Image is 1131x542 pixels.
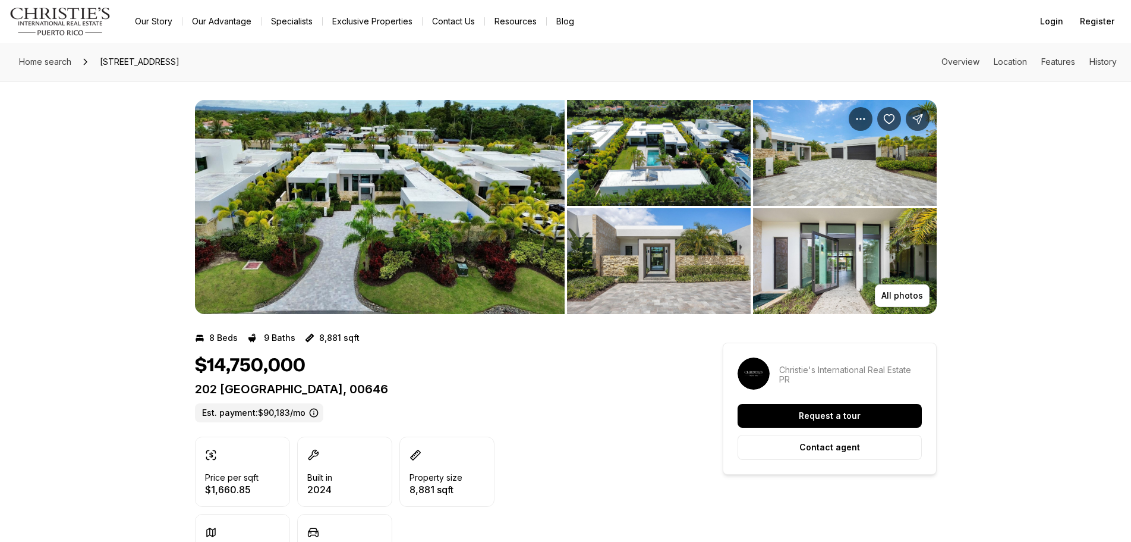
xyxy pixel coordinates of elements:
button: View image gallery [567,100,751,206]
p: Contact agent [799,443,860,452]
button: Property options [849,107,872,131]
li: 2 of 25 [567,100,937,314]
span: Register [1080,17,1114,26]
a: Home search [14,52,76,71]
nav: Page section menu [941,57,1117,67]
span: Home search [19,57,71,67]
button: Register [1073,10,1121,33]
button: View image gallery [753,208,937,314]
button: View image gallery [753,100,937,206]
p: Built in [307,473,332,483]
button: View image gallery [195,100,565,314]
p: Request a tour [799,411,861,421]
a: Skip to: Overview [941,57,979,67]
a: Exclusive Properties [323,13,422,30]
p: 8 Beds [209,333,238,343]
p: Christie's International Real Estate PR [779,365,922,384]
p: $1,660.85 [205,485,259,494]
button: Contact Us [423,13,484,30]
button: Login [1033,10,1070,33]
li: 1 of 25 [195,100,565,314]
span: [STREET_ADDRESS] [95,52,184,71]
button: Share Property: 202 LEGACY DORADO BEACH EAST [906,107,930,131]
a: Specialists [262,13,322,30]
a: Skip to: History [1089,57,1117,67]
label: Est. payment: $90,183/mo [195,403,323,422]
span: Login [1040,17,1063,26]
div: Listing Photos [195,100,937,314]
img: logo [10,7,111,36]
a: Blog [547,13,584,30]
p: 8,881 sqft [409,485,462,494]
p: 9 Baths [264,333,295,343]
button: Save Property: 202 LEGACY DORADO BEACH EAST [877,107,901,131]
p: Price per sqft [205,473,259,483]
a: Our Story [125,13,182,30]
a: Resources [485,13,546,30]
a: Skip to: Location [994,57,1027,67]
button: 9 Baths [247,328,295,347]
p: 8,881 sqft [319,333,360,343]
h1: $14,750,000 [195,355,305,377]
p: 2024 [307,485,332,494]
a: Our Advantage [182,13,261,30]
p: All photos [881,291,923,300]
button: Request a tour [738,404,922,428]
a: Skip to: Features [1041,57,1075,67]
button: View image gallery [567,208,751,314]
p: Property size [409,473,462,483]
button: All photos [875,284,930,307]
p: 202 [GEOGRAPHIC_DATA], 00646 [195,382,680,396]
button: Contact agent [738,435,922,460]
